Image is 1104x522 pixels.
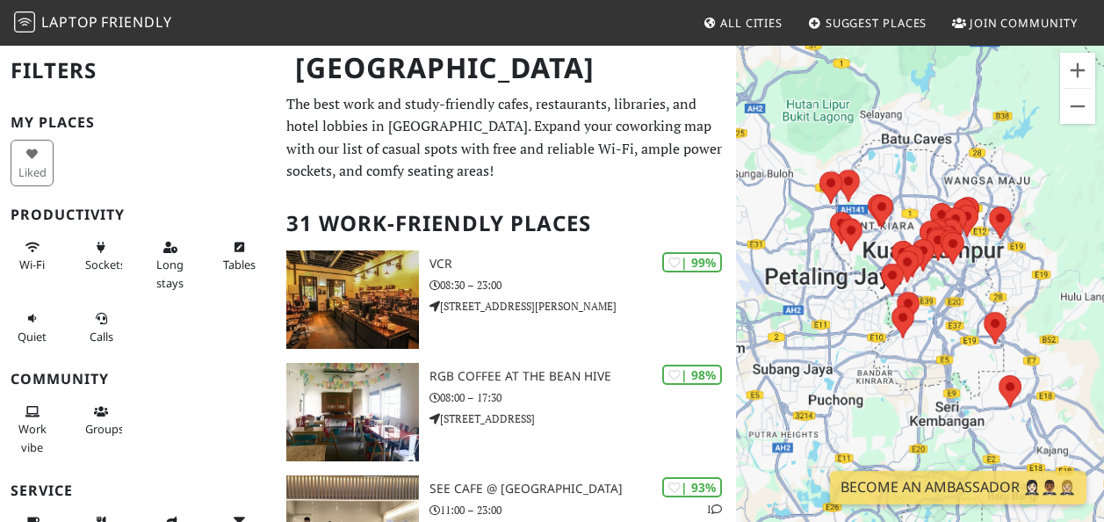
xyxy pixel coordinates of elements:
button: Work vibe [11,397,54,461]
div: | 93% [662,477,722,497]
p: 1 [706,501,722,518]
img: LaptopFriendly [14,11,35,33]
span: Stable Wi-Fi [19,257,45,272]
span: Group tables [85,421,124,437]
p: [STREET_ADDRESS] [429,410,736,427]
h3: Service [11,482,265,499]
h3: RGB Coffee at the Bean Hive [429,369,736,384]
button: Zoom out [1060,89,1095,124]
span: Suggest Places [826,15,927,31]
button: Wi-Fi [11,233,54,279]
img: VCR [286,250,419,349]
a: All Cities [696,7,790,39]
h3: My Places [11,114,265,131]
h3: Community [11,371,265,388]
span: Video/audio calls [90,329,113,344]
a: Suggest Places [801,7,934,39]
button: Tables [218,233,261,279]
h2: 31 Work-Friendly Places [286,197,725,250]
span: Work-friendly tables [223,257,256,272]
h2: Filters [11,44,265,98]
a: LaptopFriendly LaptopFriendly [14,8,172,39]
div: | 98% [662,365,722,385]
div: | 99% [662,252,722,272]
button: Zoom in [1060,53,1095,88]
h3: VCR [429,257,736,272]
a: RGB Coffee at the Bean Hive | 98% RGB Coffee at the Bean Hive 08:00 – 17:30 [STREET_ADDRESS] [276,363,736,461]
a: Join Community [945,7,1085,39]
p: [STREET_ADDRESS][PERSON_NAME] [429,298,736,315]
button: Sockets [80,233,123,279]
p: The best work and study-friendly cafes, restaurants, libraries, and hotel lobbies in [GEOGRAPHIC_... [286,93,725,183]
span: People working [18,421,47,454]
button: Groups [80,397,123,444]
h3: Productivity [11,207,265,223]
span: Power sockets [85,257,126,272]
span: Long stays [156,257,184,290]
button: Calls [80,304,123,351]
p: 08:30 – 23:00 [429,277,736,294]
span: All Cities [720,15,783,31]
span: Quiet [18,329,47,344]
h1: [GEOGRAPHIC_DATA] [281,44,732,92]
p: 11:00 – 23:00 [429,502,736,518]
button: Long stays [148,233,191,297]
a: VCR | 99% VCR 08:30 – 23:00 [STREET_ADDRESS][PERSON_NAME] [276,250,736,349]
p: 08:00 – 17:30 [429,389,736,406]
h3: See Cafe @ [GEOGRAPHIC_DATA] [429,482,736,497]
img: RGB Coffee at the Bean Hive [286,363,419,461]
a: Become an Ambassador 🤵🏻‍♀️🤵🏾‍♂️🤵🏼‍♀️ [830,471,1086,504]
span: Friendly [101,12,171,32]
button: Quiet [11,304,54,351]
span: Join Community [970,15,1078,31]
span: Laptop [41,12,98,32]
